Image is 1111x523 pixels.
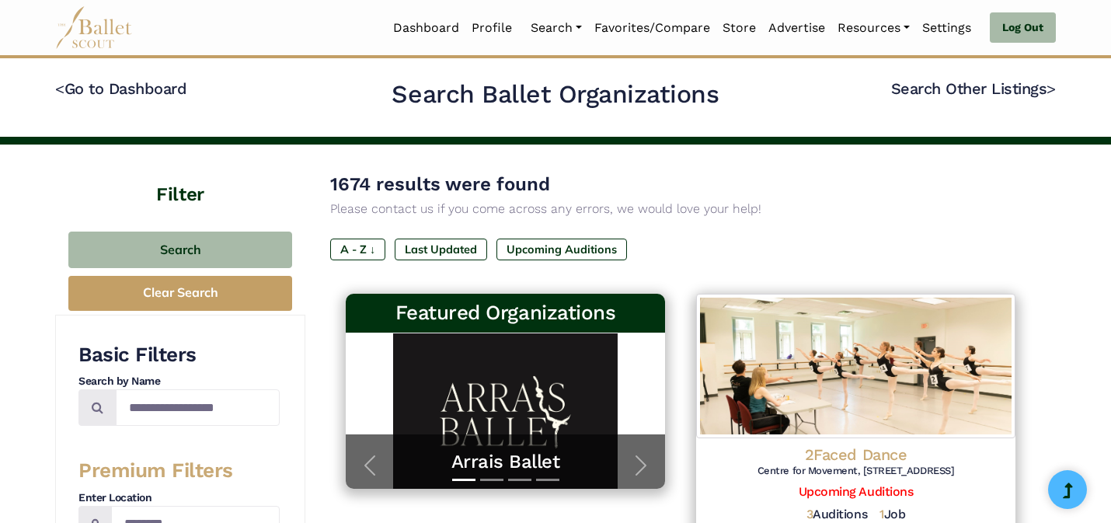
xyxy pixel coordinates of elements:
[799,484,913,499] a: Upcoming Auditions
[68,232,292,268] button: Search
[879,507,884,521] span: 1
[330,173,550,195] span: 1674 results were found
[806,507,867,523] h5: Auditions
[709,445,1003,465] h4: 2Faced Dance
[480,471,503,489] button: Slide 2
[78,374,280,389] h4: Search by Name
[891,79,1056,98] a: Search Other Listings>
[78,458,280,484] h3: Premium Filters
[806,507,813,521] span: 3
[392,78,719,111] h2: Search Ballet Organizations
[452,471,475,489] button: Slide 1
[465,12,518,44] a: Profile
[330,199,1031,219] p: Please contact us if you come across any errors, we would love your help!
[387,12,465,44] a: Dashboard
[916,12,977,44] a: Settings
[330,239,385,260] label: A - Z ↓
[116,389,280,426] input: Search by names...
[496,239,627,260] label: Upcoming Auditions
[696,294,1015,438] img: Logo
[990,12,1056,44] a: Log Out
[716,12,762,44] a: Store
[361,450,650,474] a: Arrais Ballet
[55,78,64,98] code: <
[395,239,487,260] label: Last Updated
[588,12,716,44] a: Favorites/Compare
[55,79,186,98] a: <Go to Dashboard
[78,490,280,506] h4: Enter Location
[78,342,280,368] h3: Basic Filters
[536,471,559,489] button: Slide 4
[762,12,831,44] a: Advertise
[358,300,653,326] h3: Featured Organizations
[508,471,531,489] button: Slide 3
[55,145,305,208] h4: Filter
[68,276,292,311] button: Clear Search
[879,507,905,523] h5: Job
[709,465,1003,478] h6: Centre for Movement, [STREET_ADDRESS]
[831,12,916,44] a: Resources
[524,12,588,44] a: Search
[1047,78,1056,98] code: >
